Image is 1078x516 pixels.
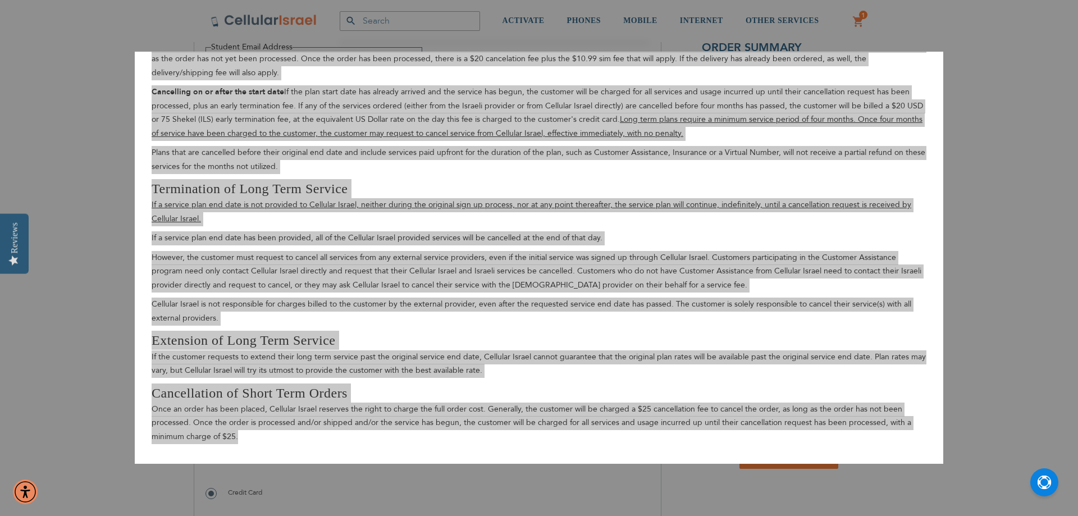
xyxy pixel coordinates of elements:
div: Reviews [10,222,20,253]
div: Accessibility Menu [13,480,38,504]
p: If a service plan end date has been provided, all of the Cellular Israel provided services will b... [152,232,926,246]
p: Cellular Israel is not responsible for charges billed to the customer by the external provider, e... [152,298,926,326]
p: However, the customer must request to cancel all services from any external service providers, ev... [152,251,926,293]
p: If the plan start date has already arrived and the service has begun, the customer will be charge... [152,86,926,141]
h3: Extension of Long Term Service [152,331,926,350]
p: Once an order has been placed, Cellular Israel reserves the right to charge the full order cost. ... [152,403,926,444]
p: If the customer requests to extend their long term service past the original service end date, Ce... [152,350,926,378]
h3: Termination of Long Term Service [152,180,926,199]
strong: Cancelling on or after the start date [152,87,284,98]
h3: Cancellation of Short Term Orders [152,383,926,403]
p: Once an order has been placed, Cellular Israel reserves the right to charge the full order cost. ... [152,39,926,80]
u: If a service plan end date is not provided to Cellular Israel, neither during the original sign u... [152,200,911,225]
p: Plans that are cancelled before their original end date and include services paid upfront for the... [152,147,926,174]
